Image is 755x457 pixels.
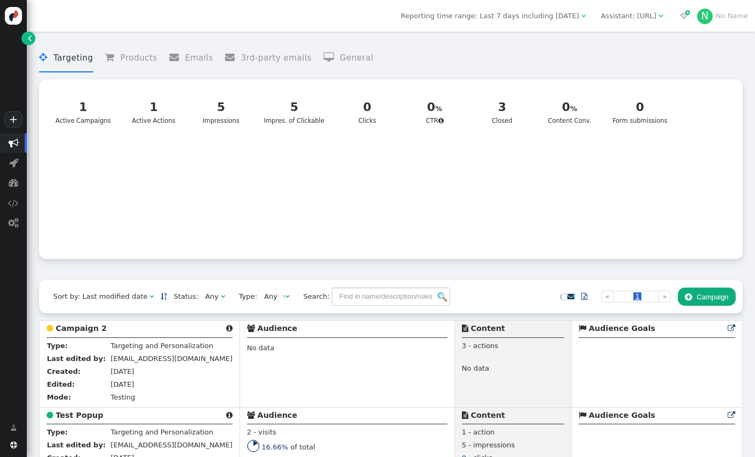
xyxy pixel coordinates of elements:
[633,292,641,300] span: 1
[261,443,288,451] span: 16.66%
[567,293,574,300] span: 
[343,99,392,116] div: 0
[680,12,688,19] span: 
[581,12,586,19] span: 
[56,411,103,419] b: Test Popup
[477,99,527,126] div: Closed
[123,93,184,132] a: 1Active Actions
[685,293,692,301] span: 
[678,288,736,306] button: Campaign
[47,325,53,332] span: 
[232,291,257,302] span: Type:
[247,325,255,332] span: 
[169,53,185,62] span: 
[110,441,232,449] span: [EMAIL_ADDRESS][DOMAIN_NAME]
[579,411,586,419] span: 
[589,324,655,333] b: Audience Goals
[477,99,527,116] div: 3
[221,293,225,300] span: 
[167,291,198,302] span: Status:
[226,411,233,419] span: 
[247,428,251,436] span: 2
[343,99,392,126] div: Clicks
[10,423,17,433] span: 
[545,99,594,116] div: 0
[161,293,167,300] span: Sorted in descending order
[47,367,80,375] b: Created:
[324,44,373,72] li: General
[264,291,278,302] div: Any
[105,53,120,62] span: 
[247,411,255,419] span: 
[9,178,19,188] span: 
[697,12,748,20] a: NNo Name
[205,291,219,302] div: Any
[5,7,23,25] img: logo-icon.svg
[129,99,178,116] div: 1
[410,99,459,116] div: 0
[257,411,297,419] b: Audience
[257,324,297,333] b: Audience
[659,291,671,303] a: »
[49,93,117,132] a: 1Active Campaigns
[149,293,154,300] span: 
[438,292,447,301] img: icon_search.png
[47,428,68,436] b: Type:
[581,293,587,300] span: 
[110,367,134,375] span: [DATE]
[264,99,325,116] div: 5
[190,93,251,132] a: 5Impressions
[337,93,398,132] a: 0Clicks
[401,12,579,20] span: Reporting time range: Last 7 days including [DATE]
[8,198,19,208] span: 
[110,342,213,350] span: Targeting and Personalization
[28,33,32,43] span: 
[56,324,107,333] b: Campaign 2
[728,325,735,332] span: 
[438,117,444,124] span: 
[470,324,505,333] b: Content
[290,443,315,451] span: of total
[253,428,276,436] span: - visits
[404,93,465,132] a: 0CTR
[110,428,213,436] span: Targeting and Personalization
[462,428,466,436] span: 1
[39,44,93,72] li: Targeting
[545,99,594,126] div: Content Conv.
[567,292,574,300] a: 
[579,325,586,332] span: 
[296,292,330,300] span: Search:
[285,293,289,300] span: 
[472,93,533,132] a: 3Closed
[612,99,668,116] div: 0
[39,53,53,62] span: 
[9,138,19,148] span: 
[280,294,285,300] img: loading.gif
[169,44,213,72] li: Emails
[574,288,594,306] a: 
[47,355,106,363] b: Last edited by:
[129,99,178,126] div: Active Actions
[47,411,53,419] span: 
[21,32,35,45] a: 
[226,325,233,332] span: 
[247,344,274,352] span: No data
[697,9,713,25] div: N
[110,355,232,363] span: [EMAIL_ADDRESS][DOMAIN_NAME]
[470,411,505,419] b: Content
[225,44,311,72] li: 3rd-party emails
[3,419,24,437] a: 
[264,99,325,126] div: Impres. of Clickable
[589,411,655,419] b: Audience Goals
[258,93,331,132] a: 5Impres. of Clickable
[468,441,515,449] span: - impressions
[10,441,17,448] span: 
[728,411,735,419] a: 
[539,93,600,132] a: 0Content Conv.
[601,291,614,303] a: «
[462,325,468,332] span: 
[659,12,663,19] span: 
[410,99,459,126] div: CTR
[4,111,23,128] a: +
